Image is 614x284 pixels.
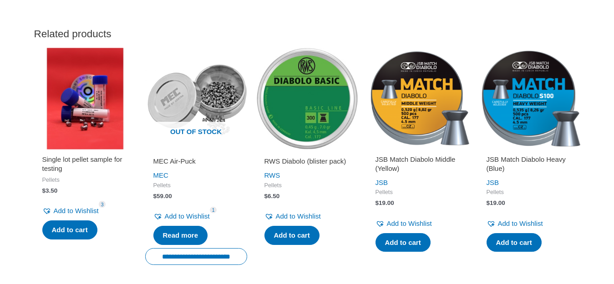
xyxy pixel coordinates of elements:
[264,182,350,189] span: Pellets
[376,233,431,252] a: Add to cart: “JSB Match Diabolo Middle (Yellow)”
[153,157,239,169] a: MEC Air-Puck
[387,219,432,227] span: Add to Wishlist
[487,155,572,176] a: JSB Match Diabolo Heavy (Blue)
[264,226,320,245] a: Add to cart: “RWS Diabolo (blister pack)”
[376,155,461,173] h2: JSB Match Diabolo Middle (Yellow)
[498,219,543,227] span: Add to Wishlist
[487,155,572,173] h2: JSB Match Diabolo Heavy (Blue)
[145,48,247,149] a: Out of stock
[99,201,106,208] span: 3
[376,189,461,196] span: Pellets
[264,171,280,179] a: RWS
[376,199,379,206] span: $
[264,210,321,223] a: Add to Wishlist
[42,155,128,173] h2: Single lot pellet sample for testing
[153,182,239,189] span: Pellets
[276,212,321,220] span: Add to Wishlist
[42,155,128,176] a: Single lot pellet sample for testing
[153,171,168,179] a: MEC
[165,212,210,220] span: Add to Wishlist
[153,157,239,166] h2: MEC Air-Puck
[264,157,350,166] h2: RWS Diabolo (blister pack)
[145,48,247,149] img: MEC Air-Puck
[367,48,469,149] img: JSB Match Diabolo Middle (Yellow)
[487,199,505,206] bdi: 19.00
[264,157,350,169] a: RWS Diabolo (blister pack)
[264,193,280,199] bdi: 6.50
[210,207,217,214] span: 1
[42,220,97,239] a: Add to cart: “Single lot pellet sample for testing”
[153,226,208,245] a: Read more about “MEC Air-Puck”
[42,176,128,184] span: Pellets
[153,193,157,199] span: $
[153,210,210,223] a: Add to Wishlist
[54,207,99,214] span: Add to Wishlist
[376,179,388,186] a: JSB
[376,155,461,176] a: JSB Match Diabolo Middle (Yellow)
[376,199,394,206] bdi: 19.00
[487,179,499,186] a: JSB
[256,48,358,149] img: RWS Diabolo
[34,48,136,149] img: Single lot pellet sample for testing
[487,217,543,230] a: Add to Wishlist
[42,204,99,217] a: Add to Wishlist
[152,122,240,143] span: Out of stock
[153,193,172,199] bdi: 59.00
[376,217,432,230] a: Add to Wishlist
[478,48,580,149] img: JSB Match Diabolo Heavy
[487,199,490,206] span: $
[264,193,268,199] span: $
[34,27,580,40] h2: Related products
[42,187,58,194] bdi: 3.50
[487,233,542,252] a: Add to cart: “JSB Match Diabolo Heavy (Blue)”
[42,187,46,194] span: $
[487,189,572,196] span: Pellets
